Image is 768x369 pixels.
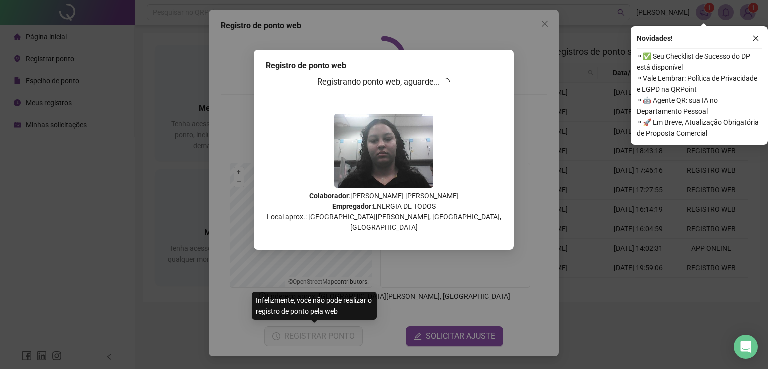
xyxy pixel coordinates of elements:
span: ⚬ ✅ Seu Checklist de Sucesso do DP está disponível [637,51,762,73]
span: Novidades ! [637,33,673,44]
div: Registro de ponto web [266,60,502,72]
strong: Empregador [332,202,371,210]
span: ⚬ 🤖 Agente QR: sua IA no Departamento Pessoal [637,95,762,117]
span: ⚬ 🚀 Em Breve, Atualização Obrigatória de Proposta Comercial [637,117,762,139]
div: Open Intercom Messenger [734,335,758,359]
span: loading [440,76,452,87]
span: close [752,35,759,42]
h3: Registrando ponto web, aguarde... [266,76,502,89]
strong: Colaborador [309,192,349,200]
p: : [PERSON_NAME] [PERSON_NAME] : ENERGIA DE TODOS Local aprox.: [GEOGRAPHIC_DATA][PERSON_NAME], [G... [266,191,502,233]
img: Z [334,114,433,188]
div: Infelizmente, você não pode realizar o registro de ponto pela web [252,292,377,320]
span: ⚬ Vale Lembrar: Política de Privacidade e LGPD na QRPoint [637,73,762,95]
